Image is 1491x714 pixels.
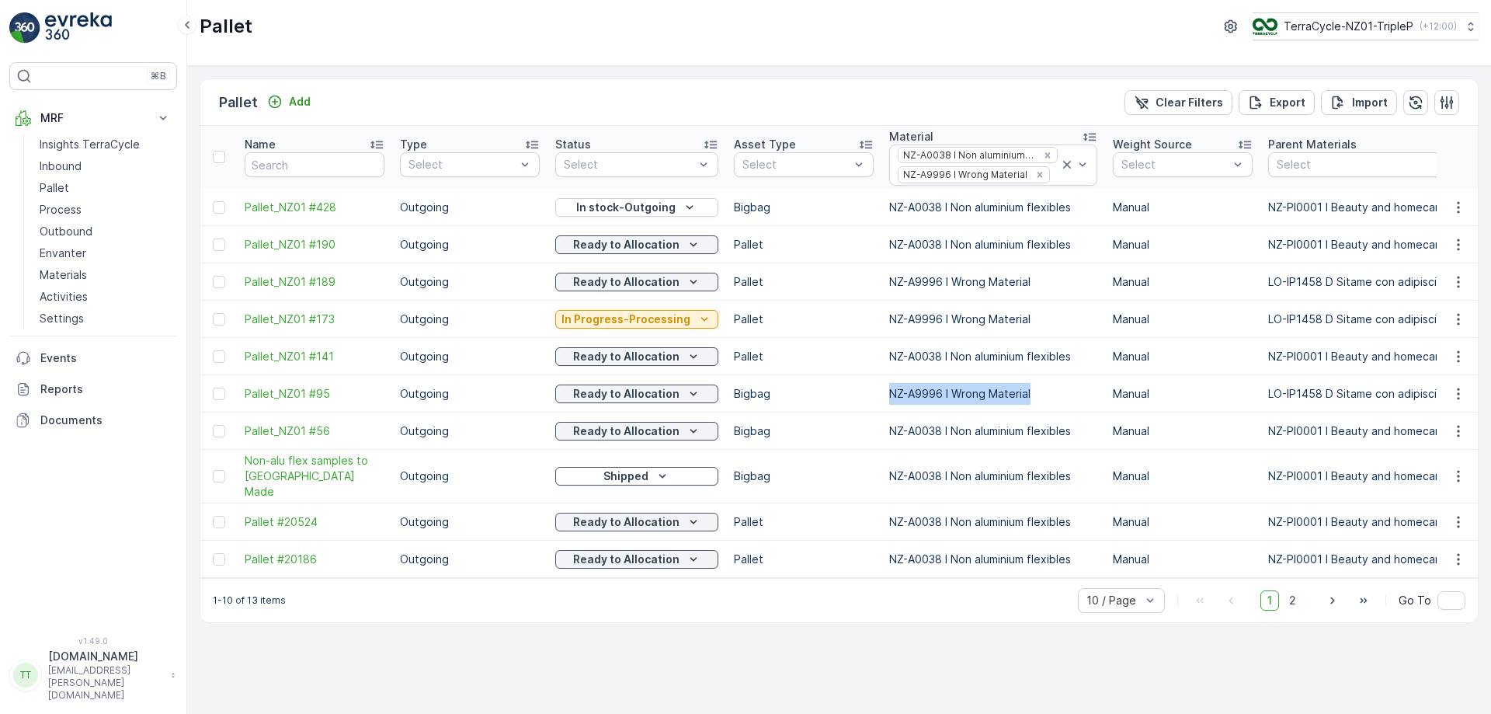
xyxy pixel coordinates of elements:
[889,129,933,145] p: Material
[881,450,1105,503] td: NZ-A0038 I Non aluminium flexibles
[40,289,88,305] p: Activities
[213,201,225,214] div: Toggle Row Selected
[573,237,679,253] p: Ready to Allocation
[213,313,225,326] div: Toggle Row Selected
[48,664,163,702] p: [EMAIL_ADDRESS][PERSON_NAME][DOMAIN_NAME]
[726,503,881,541] td: Pallet
[392,503,547,541] td: Outgoing
[33,221,177,242] a: Outbound
[245,386,384,402] span: Pallet_NZ01 #95
[1352,95,1388,110] p: Import
[603,468,648,484] p: Shipped
[33,177,177,199] a: Pallet
[213,350,225,363] div: Toggle Row Selected
[245,200,384,215] a: Pallet_NZ01 #428
[40,311,84,326] p: Settings
[40,137,140,152] p: Insights TerraCycle
[1105,503,1260,541] td: Manual
[555,310,718,329] button: In Progress-Processing
[40,413,171,428] p: Documents
[219,92,258,113] p: Pallet
[33,134,177,155] a: Insights TerraCycle
[1113,137,1192,152] p: Weight Source
[742,157,850,172] p: Select
[881,226,1105,263] td: NZ-A0038 I Non aluminium flexibles
[1039,149,1056,162] div: Remove NZ-A0038 I Non aluminium flexibles
[9,405,177,436] a: Documents
[245,312,384,327] span: Pallet_NZ01 #173
[245,453,384,500] span: Non-alu flex samples to [GEOGRAPHIC_DATA] Made
[881,541,1105,578] td: NZ-A0038 I Non aluminium flexibles
[726,413,881,450] td: Bigbag
[33,242,177,264] a: Envanter
[400,137,427,152] p: Type
[573,552,679,567] p: Ready to Allocation
[726,375,881,413] td: Bigbag
[261,92,317,111] button: Add
[555,385,718,403] button: Ready to Allocation
[881,503,1105,541] td: NZ-A0038 I Non aluminium flexibles
[726,226,881,263] td: Pallet
[213,470,225,482] div: Toggle Row Selected
[555,235,718,254] button: Ready to Allocation
[1260,590,1279,611] span: 1
[1105,450,1260,503] td: Manual
[564,157,694,172] p: Select
[573,386,679,402] p: Ready to Allocation
[213,239,225,251] div: Toggle Row Selected
[881,413,1105,450] td: NZ-A0038 I Non aluminium flexibles
[245,423,384,439] span: Pallet_NZ01 #56
[213,553,225,566] div: Toggle Row Selected
[40,246,86,261] p: Envanter
[45,12,112,44] img: logo_light-DOdMpM7g.png
[9,649,177,702] button: TT[DOMAIN_NAME][EMAIL_ADDRESS][PERSON_NAME][DOMAIN_NAME]
[555,198,718,217] button: In stock-Outgoing
[392,375,547,413] td: Outgoing
[1105,375,1260,413] td: Manual
[726,189,881,226] td: Bigbag
[1105,338,1260,375] td: Manual
[392,301,547,338] td: Outgoing
[245,349,384,364] span: Pallet_NZ01 #141
[1420,20,1457,33] p: ( +12:00 )
[13,663,38,688] div: TT
[33,308,177,329] a: Settings
[1282,590,1303,611] span: 2
[33,199,177,221] a: Process
[245,237,384,253] a: Pallet_NZ01 #190
[213,425,225,437] div: Toggle Row Selected
[213,388,225,400] div: Toggle Row Selected
[726,301,881,338] td: Pallet
[151,70,166,82] p: ⌘B
[289,94,311,110] p: Add
[213,594,286,607] p: 1-10 of 13 items
[9,103,177,134] button: MRF
[1105,413,1260,450] td: Manual
[555,347,718,366] button: Ready to Allocation
[1105,263,1260,301] td: Manual
[245,453,384,500] a: Non-alu flex samples to NZ Made
[9,12,40,44] img: logo
[40,158,82,174] p: Inbound
[734,137,796,152] p: Asset Type
[1253,12,1479,40] button: TerraCycle-NZ01-TripleP(+12:00)
[573,349,679,364] p: Ready to Allocation
[1105,189,1260,226] td: Manual
[392,338,547,375] td: Outgoing
[555,467,718,486] button: Shipped
[392,541,547,578] td: Outgoing
[1105,226,1260,263] td: Manual
[561,312,690,327] p: In Progress-Processing
[1321,90,1397,115] button: Import
[9,343,177,374] a: Events
[726,263,881,301] td: Pallet
[1284,19,1413,34] p: TerraCycle-NZ01-TripleP
[1270,95,1305,110] p: Export
[1031,169,1048,181] div: Remove NZ-A9996 I Wrong Material
[213,516,225,528] div: Toggle Row Selected
[1124,90,1232,115] button: Clear Filters
[392,263,547,301] td: Outgoing
[392,226,547,263] td: Outgoing
[555,422,718,441] button: Ready to Allocation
